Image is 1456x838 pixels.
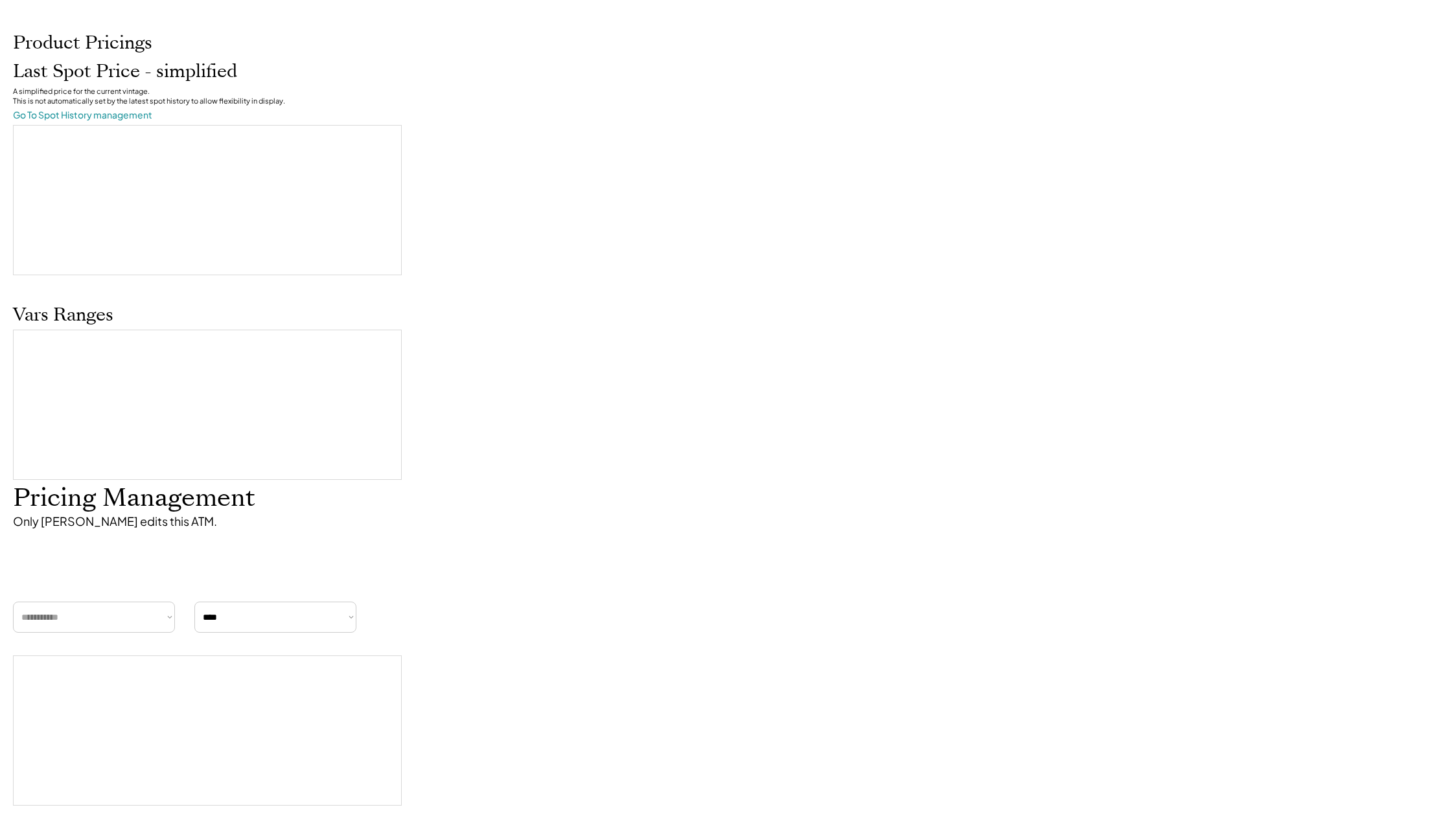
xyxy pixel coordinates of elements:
h2: Product Pricings [13,32,152,61]
h1: Pricing Management [13,483,537,514]
h2: Last Spot Price - simplified [13,61,237,83]
div: A simplified price for the current vintage. This is not automatically set by the latest spot hist... [13,83,285,109]
h2: Vars Ranges [13,304,113,326]
div: Only [PERSON_NAME] edits this ATM. [13,514,402,537]
a: Go To Spot History management [13,109,152,122]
